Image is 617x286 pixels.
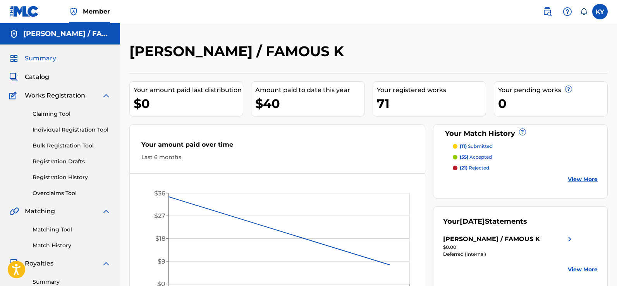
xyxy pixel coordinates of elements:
[155,235,165,242] tspan: $18
[154,212,165,219] tspan: $27
[33,142,111,150] a: Bulk Registration Tool
[592,4,608,19] div: User Menu
[565,86,572,92] span: ?
[101,259,111,268] img: expand
[25,72,49,82] span: Catalog
[33,226,111,234] a: Matching Tool
[33,158,111,166] a: Registration Drafts
[443,235,574,258] a: [PERSON_NAME] / FAMOUS Kright chevron icon$0.00Deferred (Internal)
[154,190,165,197] tspan: $36
[568,265,598,274] a: View More
[460,217,485,226] span: [DATE]
[129,43,348,60] h2: [PERSON_NAME] / FAMOUS K
[498,86,607,95] div: Your pending works
[25,91,85,100] span: Works Registration
[460,154,492,161] p: accepted
[9,6,39,17] img: MLC Logo
[578,249,617,286] iframe: Chat Widget
[443,216,527,227] div: Your Statements
[9,29,19,39] img: Accounts
[158,258,165,265] tspan: $9
[9,207,19,216] img: Matching
[580,8,588,15] div: Notifications
[25,259,53,268] span: Royalties
[377,86,486,95] div: Your registered works
[460,154,468,160] span: (55)
[560,4,575,19] div: Help
[9,72,49,82] a: CatalogCatalog
[9,91,19,100] img: Works Registration
[9,72,19,82] img: Catalog
[33,189,111,197] a: Overclaims Tool
[9,54,19,63] img: Summary
[460,164,489,171] p: rejected
[453,164,598,171] a: (21) rejected
[255,86,364,95] div: Amount paid to date this year
[443,235,540,244] div: [PERSON_NAME] / FAMOUS K
[25,54,56,63] span: Summary
[134,95,243,112] div: $0
[540,4,555,19] a: Public Search
[460,165,467,171] span: (21)
[9,54,56,63] a: SummarySummary
[453,154,598,161] a: (55) accepted
[9,259,19,268] img: Royalties
[25,207,55,216] span: Matching
[255,95,364,112] div: $40
[33,241,111,250] a: Match History
[33,278,111,286] a: Summary
[543,7,552,16] img: search
[134,86,243,95] div: Your amount paid last distribution
[23,29,111,38] h5: KERRY YOUNG / FAMOUS K
[33,110,111,118] a: Claiming Tool
[83,7,110,16] span: Member
[141,140,413,153] div: Your amount paid over time
[377,95,486,112] div: 71
[563,7,572,16] img: help
[33,173,111,182] a: Registration History
[453,143,598,150] a: (11) submitted
[101,91,111,100] img: expand
[519,129,526,135] span: ?
[443,251,574,258] div: Deferred (Internal)
[568,175,598,183] a: View More
[460,143,493,150] p: submitted
[565,235,574,244] img: right chevron icon
[443,244,574,251] div: $0.00
[69,7,78,16] img: Top Rightsholder
[460,143,467,149] span: (11)
[141,153,413,161] div: Last 6 months
[33,126,111,134] a: Individual Registration Tool
[101,207,111,216] img: expand
[498,95,607,112] div: 0
[443,128,598,139] div: Your Match History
